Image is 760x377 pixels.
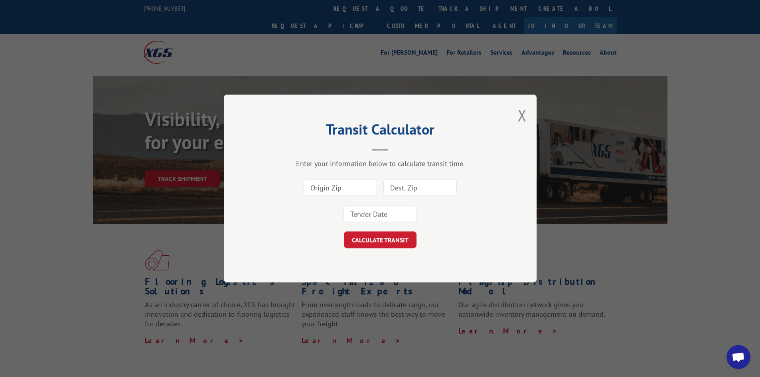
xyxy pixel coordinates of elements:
div: Open chat [726,345,750,369]
input: Tender Date [343,205,417,222]
input: Dest. Zip [383,179,457,196]
div: Enter your information below to calculate transit time. [264,159,497,168]
input: Origin Zip [304,179,377,196]
button: Close modal [518,105,527,126]
button: CALCULATE TRANSIT [344,231,417,248]
h2: Transit Calculator [264,124,497,139]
